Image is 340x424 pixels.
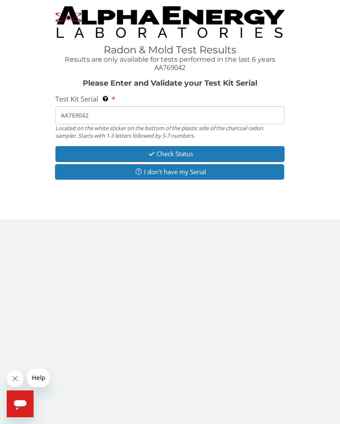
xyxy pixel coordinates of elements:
h4: Results are only available for tests performed in the last 6 years [55,56,285,63]
button: I don't have my Serial [55,164,284,180]
img: TightCrop.jpg [55,6,285,38]
span: Test Kit Serial [55,94,98,104]
div: Located on the white sticker on the bottom of the plastic side of the charcoal radon sampler. Sta... [55,124,285,140]
strong: Please Enter and Validate your Test Kit Serial [83,79,257,88]
button: Check Status [55,146,285,162]
iframe: Button to launch messaging window [7,390,34,417]
iframe: Message from company [27,369,50,387]
h1: Radon & Mold Test Results [55,44,285,55]
iframe: Close message [7,370,24,387]
span: AA769042 [154,63,186,72]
